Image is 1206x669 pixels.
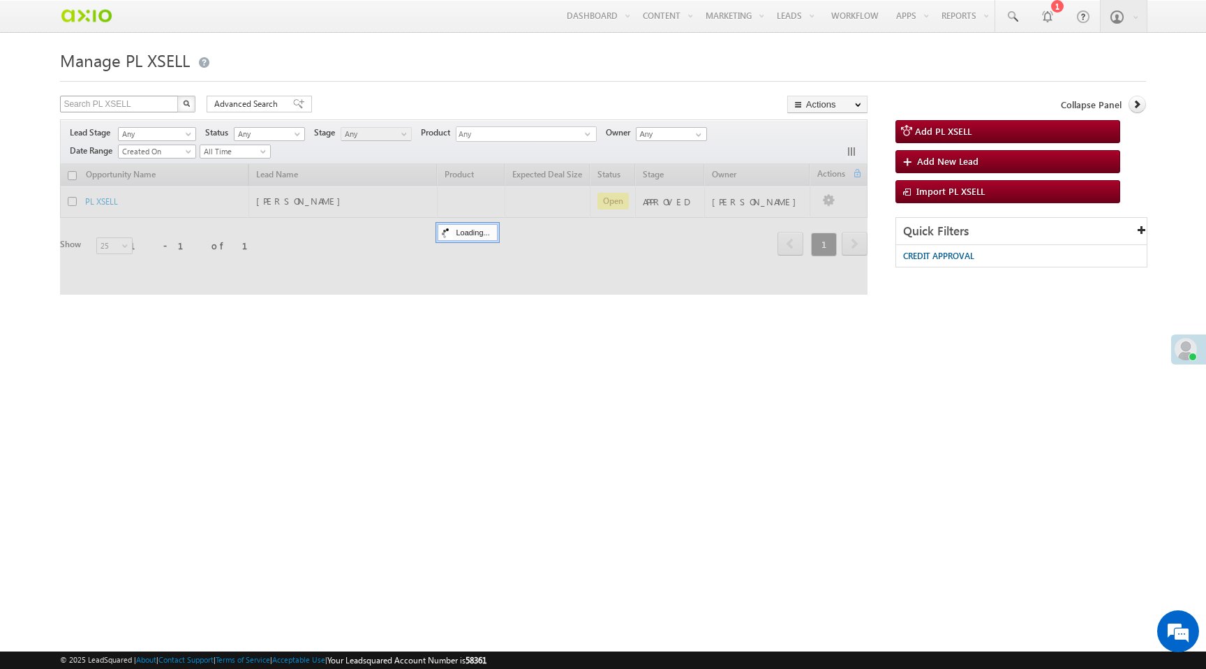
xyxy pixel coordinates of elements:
span: Product [421,126,456,139]
a: Show All Items [688,128,706,142]
span: Any [119,128,191,140]
span: Stage [314,126,341,139]
a: Contact Support [158,655,214,664]
a: Terms of Service [216,655,270,664]
a: About [136,655,156,664]
span: Any [234,128,301,140]
span: Add New Lead [917,155,978,167]
span: Date Range [70,145,118,157]
button: Actions [787,96,868,113]
span: CREDIT APPROVAL [903,251,974,261]
div: Chat with us now [73,73,234,91]
a: Acceptable Use [272,655,325,664]
div: Minimize live chat window [229,7,262,41]
div: Any [456,126,597,142]
span: Lead Stage [70,126,116,139]
textarea: Type your message and hit 'Enter' [18,129,255,418]
span: © 2025 LeadSquared | | | | | [60,654,486,667]
span: Collapse Panel [1061,98,1122,111]
span: select [585,131,596,137]
span: Any [341,128,408,140]
a: Any [118,127,196,141]
em: Start Chat [190,430,253,449]
span: Advanced Search [214,98,282,110]
span: Status [205,126,234,139]
img: Search [183,100,190,107]
span: Any [456,127,585,143]
span: All Time [200,145,267,158]
input: Type to Search [636,127,707,141]
span: 58361 [466,655,486,666]
a: All Time [200,145,271,159]
a: Any [341,127,412,141]
span: Add PL XSELL [915,125,971,137]
span: Created On [119,145,191,158]
div: Loading... [438,224,497,241]
img: d_60004797649_company_0_60004797649 [24,73,59,91]
div: Quick Filters [896,218,1147,245]
a: Any [234,127,305,141]
span: Manage PL XSELL [60,49,190,71]
span: Owner [606,126,636,139]
img: Custom Logo [60,3,112,28]
a: Created On [118,145,196,159]
span: Your Leadsquared Account Number is [327,655,486,666]
span: Import PL XSELL [916,185,985,197]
